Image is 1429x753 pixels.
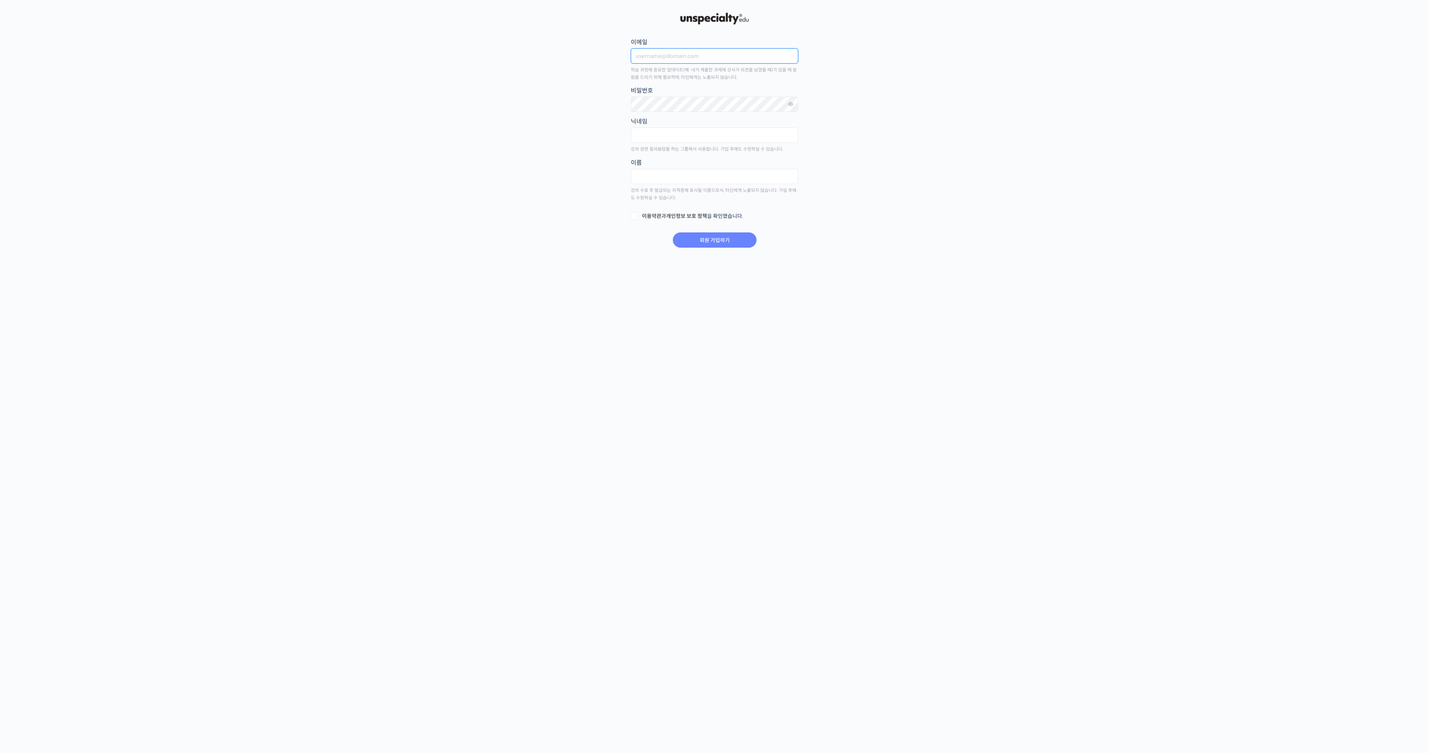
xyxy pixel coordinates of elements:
[631,86,798,96] label: 비밀번호
[642,213,661,219] a: 이용약관
[115,247,124,253] span: 설정
[631,116,648,126] legend: 닉네임
[631,187,798,202] p: 강의 수료 후 발급되는 자격증에 표시될 이름으로서, 타인에게 노출되지 않습니다. 가입 후에도 수정하실 수 있습니다.
[23,247,28,253] span: 홈
[68,247,77,253] span: 대화
[673,232,757,248] input: 회원 가입하기
[631,213,798,220] label: 과 을 확인했습니다.
[666,213,707,219] a: 개인정보 보호 정책
[631,48,798,64] input: username@domain.com
[631,158,642,168] legend: 이름
[49,236,96,254] a: 대화
[631,145,798,153] p: 강의 관련 질의응답을 하는 그룹에서 사용됩니다. 가입 후에도 수정하실 수 있습니다.
[96,236,143,254] a: 설정
[631,37,798,47] label: 이메일
[2,236,49,254] a: 홈
[631,66,798,81] p: 학습 과정에 중요한 업데이트(예: 내가 제출한 과제에 강사가 의견을 남겼을 때)가 있을 때 알림을 드리기 위해 필요하며, 타인에게는 노출되지 않습니다.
